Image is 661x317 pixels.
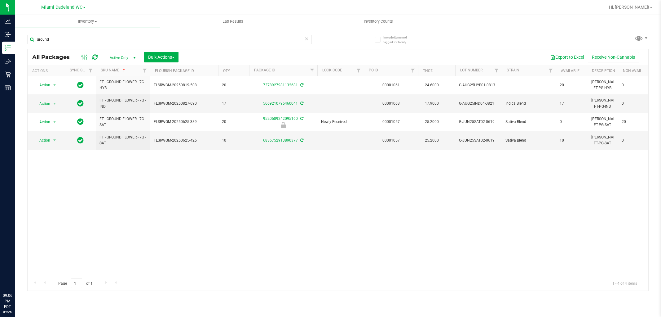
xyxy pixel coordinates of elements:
[77,99,84,108] span: In Sync
[560,82,583,88] span: 20
[3,310,12,314] p: 09/26
[222,119,245,125] span: 20
[460,68,483,72] a: Lot Number
[546,65,556,76] a: Filter
[27,35,312,44] input: Search Package ID, Item Name, SKU, Lot or Part Number...
[223,69,230,73] a: Qty
[18,266,26,274] iframe: Resource center unread badge
[5,45,11,51] inline-svg: Inventory
[422,99,442,108] span: 17.9000
[546,52,588,62] button: Export to Excel
[77,117,84,126] span: In Sync
[591,79,614,92] div: [PERSON_NAME]-FT-PG-HYB
[591,97,614,110] div: [PERSON_NAME]-FT-PG-IND
[254,68,275,72] a: Package ID
[3,293,12,310] p: 09:06 PM EDT
[369,68,378,72] a: PO ID
[382,101,400,106] a: 00001063
[459,119,498,125] span: G-JUN25SAT02-0619
[423,69,433,73] a: THC%
[32,69,62,73] div: Actions
[622,101,645,106] span: 0
[505,119,552,125] span: Sativa Blend
[507,68,519,72] a: Strain
[622,82,645,88] span: 0
[51,118,59,126] span: select
[71,279,82,288] input: 1
[299,138,303,143] span: Sync from Compliance System
[144,52,178,62] button: Bulk Actions
[5,31,11,38] inline-svg: Inbound
[51,81,59,89] span: select
[99,97,146,109] span: FT - GROUND FLOWER - 7G - IND
[41,5,82,10] span: Miami Dadeland WC
[382,120,400,124] a: 00001057
[263,116,298,121] a: 9520589242095160
[154,138,214,143] span: FLSRWGM-20250625-425
[15,19,160,24] span: Inventory
[51,99,59,108] span: select
[263,83,298,87] a: 7378927981132681
[263,138,298,143] a: 6836752913890377
[140,65,150,76] a: Filter
[32,54,76,61] span: All Packages
[305,35,309,43] span: Clear
[609,5,649,10] span: Hi, [PERSON_NAME]!
[154,101,214,106] span: FLSRWGM-20250827-690
[99,134,146,146] span: FT - GROUND FLOWER - 7G - SAT
[354,65,364,76] a: Filter
[263,101,298,106] a: 5669210795460041
[77,136,84,145] span: In Sync
[51,136,59,145] span: select
[560,138,583,143] span: 10
[591,115,614,129] div: [PERSON_NAME]-FT-PG-SAT
[382,138,400,143] a: 00001057
[160,15,306,28] a: Lab Results
[154,82,214,88] span: FLSRWGM-20250819-508
[5,71,11,78] inline-svg: Retail
[622,138,645,143] span: 0
[5,58,11,64] inline-svg: Outbound
[355,19,401,24] span: Inventory Counts
[299,83,303,87] span: Sync from Compliance System
[34,136,51,145] span: Action
[623,69,650,73] a: Non-Available
[77,81,84,89] span: In Sync
[86,65,96,76] a: Filter
[155,69,194,73] a: Flourish Package ID
[154,119,214,125] span: FLSRWGM-20250625-389
[591,134,614,147] div: [PERSON_NAME]-FT-PG-SAT
[148,55,174,60] span: Bulk Actions
[592,69,615,73] a: Description
[408,65,418,76] a: Filter
[214,19,252,24] span: Lab Results
[34,81,51,89] span: Action
[15,15,160,28] a: Inventory
[622,119,645,125] span: 20
[5,85,11,91] inline-svg: Reports
[383,35,414,44] span: Include items not tagged for facility
[5,18,11,24] inline-svg: Analytics
[6,267,25,286] iframe: Resource center
[101,68,126,72] a: SKU Name
[422,136,442,145] span: 25.2000
[505,101,552,106] span: Indica Blend
[307,65,317,76] a: Filter
[491,65,502,76] a: Filter
[222,138,245,143] span: 10
[505,138,552,143] span: Sativa Blend
[561,69,579,73] a: Available
[560,101,583,106] span: 17
[222,82,245,88] span: 20
[248,122,318,128] div: Newly Received
[607,279,642,288] span: 1 - 4 of 4 items
[306,15,451,28] a: Inventory Counts
[422,117,442,126] span: 25.2000
[34,99,51,108] span: Action
[382,83,400,87] a: 00001061
[299,101,303,106] span: Sync from Compliance System
[321,119,360,125] span: Newly Received
[459,82,498,88] span: G-AUG25HYB01-0813
[322,68,342,72] a: Lock Code
[99,116,146,128] span: FT - GROUND FLOWER - 7G - SAT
